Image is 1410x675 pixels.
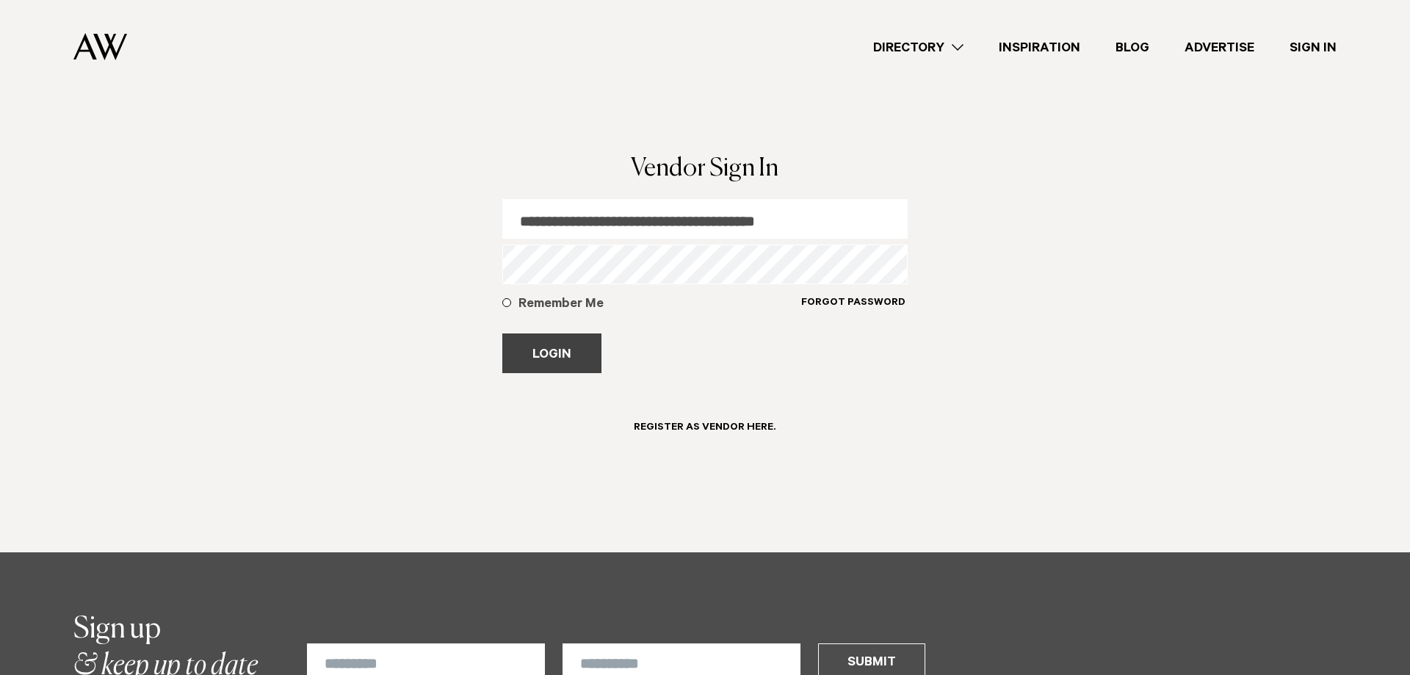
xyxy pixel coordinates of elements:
[1272,37,1354,57] a: Sign In
[502,333,601,373] button: Login
[981,37,1098,57] a: Inspiration
[616,408,793,456] a: Register as Vendor here.
[73,33,127,60] img: Auckland Weddings Logo
[1098,37,1167,57] a: Blog
[634,422,775,436] h6: Register as Vendor here.
[1167,37,1272,57] a: Advertise
[856,37,981,57] a: Directory
[73,615,161,644] span: Sign up
[518,296,800,314] h5: Remember Me
[801,297,905,311] h6: Forgot Password
[502,156,908,181] h1: Vendor Sign In
[800,296,906,328] a: Forgot Password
